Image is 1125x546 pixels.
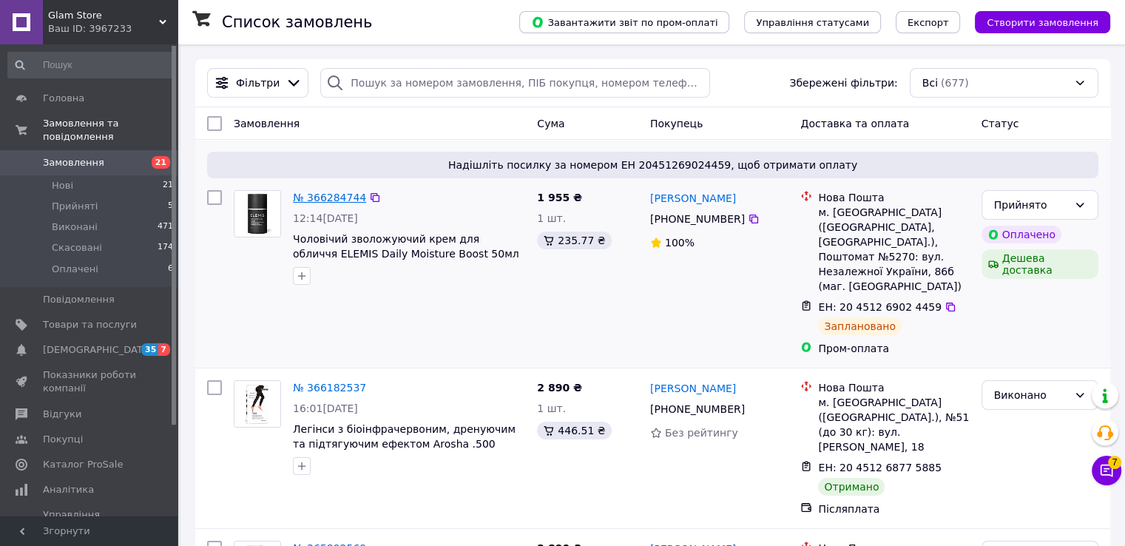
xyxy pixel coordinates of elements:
div: Виконано [994,387,1068,403]
span: Товари та послуги [43,318,137,331]
span: 21 [163,179,173,192]
div: Отримано [818,478,885,496]
span: Замовлення та повідомлення [43,117,178,144]
span: Головна [43,92,84,105]
span: Glam Store [48,9,159,22]
span: Замовлення [234,118,300,129]
span: 7 [158,343,170,356]
span: Оплачені [52,263,98,276]
span: Надішліть посилку за номером ЕН 20451269024459, щоб отримати оплату [213,158,1092,172]
span: Створити замовлення [987,17,1098,28]
a: Створити замовлення [960,16,1110,27]
div: Ваш ID: 3967233 [48,22,178,36]
a: Фото товару [234,190,281,237]
span: 35 [141,343,158,356]
span: Управління статусами [756,17,869,28]
div: 235.77 ₴ [537,232,611,249]
span: 100% [665,237,695,249]
div: Оплачено [982,226,1061,243]
span: 7 [1108,455,1121,468]
span: Повідомлення [43,293,115,306]
span: Управління сайтом [43,508,137,535]
span: 6 [168,263,173,276]
div: Прийнято [994,197,1068,213]
span: 1 955 ₴ [537,192,582,203]
div: Пром-оплата [818,341,969,356]
span: Покупець [650,118,703,129]
span: Каталог ProSale [43,458,123,471]
span: Без рейтингу [665,427,738,439]
div: [PHONE_NUMBER] [647,209,748,229]
div: Заплановано [818,317,902,335]
span: Виконані [52,220,98,234]
div: Нова Пошта [818,190,969,205]
span: Скасовані [52,241,102,255]
input: Пошук за номером замовлення, ПІБ покупця, номером телефону, Email, номером накладної [320,68,710,98]
span: Доставка та оплата [800,118,909,129]
span: Збережені фільтри: [789,75,897,90]
span: Аналітика [43,483,94,496]
h1: Список замовлень [222,13,372,31]
button: Експорт [896,11,961,33]
span: Замовлення [43,156,104,169]
span: 1 шт. [537,402,566,414]
span: ЕН: 20 4512 6902 4459 [818,301,942,313]
span: (677) [941,77,969,89]
span: Прийняті [52,200,98,213]
span: Всі [922,75,938,90]
div: 446.51 ₴ [537,422,611,439]
a: Легінси з біоінфрачервоним, дренуючим та підтягуючим ефектом Arosha .500 Pressopants, розмір S [293,423,516,465]
span: 174 [158,241,173,255]
span: ЕН: 20 4512 6877 5885 [818,462,942,473]
span: Нові [52,179,73,192]
a: № 366284744 [293,192,366,203]
span: Статус [982,118,1019,129]
button: Завантажити звіт по пром-оплаті [519,11,729,33]
button: Створити замовлення [975,11,1110,33]
button: Управління статусами [744,11,881,33]
span: Покупці [43,433,83,446]
a: № 366182537 [293,382,366,394]
a: [PERSON_NAME] [650,191,736,206]
img: Фото товару [234,381,280,427]
a: Чоловічий зволожуючий крем для обличчя ELEMIS Daily Moisture Boost 50мл [293,233,519,260]
span: Експорт [908,17,949,28]
span: 12:14[DATE] [293,212,358,224]
div: Нова Пошта [818,380,969,395]
span: Відгуки [43,408,81,421]
div: Дешева доставка [982,249,1098,279]
span: 471 [158,220,173,234]
span: 1 шт. [537,212,566,224]
span: 21 [152,156,170,169]
a: Фото товару [234,380,281,428]
span: 5 [168,200,173,213]
div: м. [GEOGRAPHIC_DATA] ([GEOGRAPHIC_DATA], [GEOGRAPHIC_DATA].), Поштомат №5270: вул. Незалежної Укр... [818,205,969,294]
div: [PHONE_NUMBER] [647,399,748,419]
span: Завантажити звіт по пром-оплаті [531,16,717,29]
span: Показники роботи компанії [43,368,137,395]
div: м. [GEOGRAPHIC_DATA] ([GEOGRAPHIC_DATA].), №51 (до 30 кг): вул. [PERSON_NAME], 18 [818,395,969,454]
img: Фото товару [234,191,280,237]
span: Cума [537,118,564,129]
span: 16:01[DATE] [293,402,358,414]
a: [PERSON_NAME] [650,381,736,396]
span: 2 890 ₴ [537,382,582,394]
span: Фільтри [236,75,280,90]
input: Пошук [7,52,175,78]
div: Післяплата [818,502,969,516]
span: [DEMOGRAPHIC_DATA] [43,343,152,357]
button: Чат з покупцем7 [1092,456,1121,485]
